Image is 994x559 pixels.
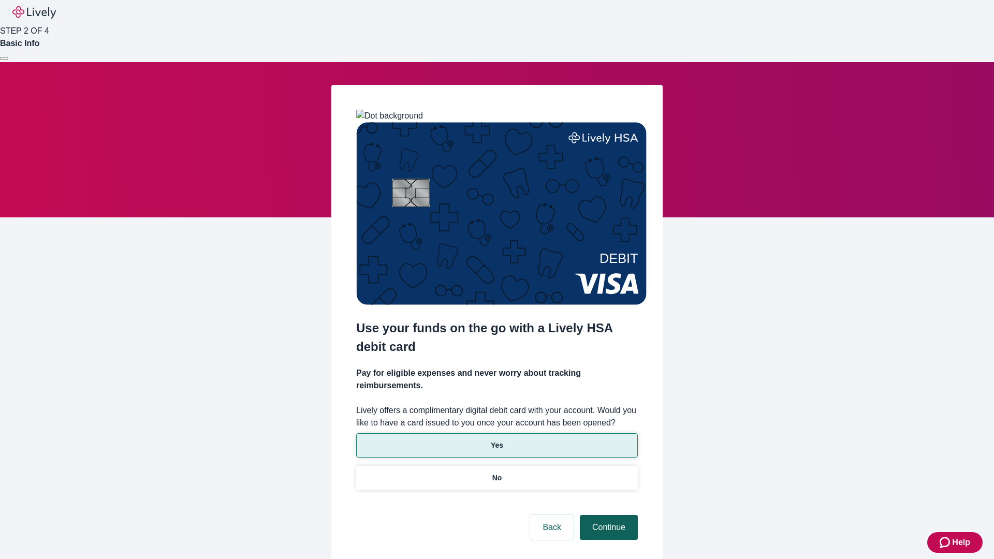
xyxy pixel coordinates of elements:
[356,466,638,490] button: No
[580,515,638,540] button: Continue
[356,319,638,356] h2: Use your funds on the go with a Lively HSA debit card
[356,122,647,305] img: Debit card
[927,532,983,553] button: Zendesk support iconHelp
[492,473,502,483] p: No
[491,440,503,451] p: Yes
[952,536,970,549] span: Help
[12,6,56,19] img: Lively
[356,110,423,122] img: Dot background
[356,433,638,458] button: Yes
[940,536,952,549] svg: Zendesk support icon
[356,404,638,429] label: Lively offers a complimentary digital debit card with your account. Would you like to have a card...
[356,367,638,392] h4: Pay for eligible expenses and never worry about tracking reimbursements.
[530,515,574,540] button: Back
